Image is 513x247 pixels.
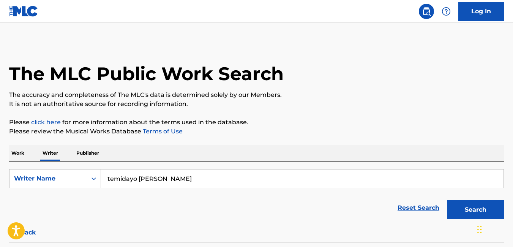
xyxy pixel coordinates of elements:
[458,2,504,21] a: Log In
[422,7,431,16] img: search
[477,218,482,241] div: Drag
[9,6,38,17] img: MLC Logo
[442,7,451,16] img: help
[475,211,513,247] iframe: Chat Widget
[9,127,504,136] p: Please review the Musical Works Database
[9,118,504,127] p: Please for more information about the terms used in the database.
[9,169,504,223] form: Search Form
[394,199,443,216] a: Reset Search
[439,4,454,19] div: Help
[31,119,61,126] a: click here
[9,90,504,100] p: The accuracy and completeness of The MLC's data is determined solely by our Members.
[9,100,504,109] p: It is not an authoritative source for recording information.
[141,128,183,135] a: Terms of Use
[447,200,504,219] button: Search
[14,174,82,183] div: Writer Name
[74,145,101,161] p: Publisher
[9,145,27,161] p: Work
[40,145,60,161] p: Writer
[419,4,434,19] a: Public Search
[9,223,55,242] button: < Back
[9,62,284,85] h1: The MLC Public Work Search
